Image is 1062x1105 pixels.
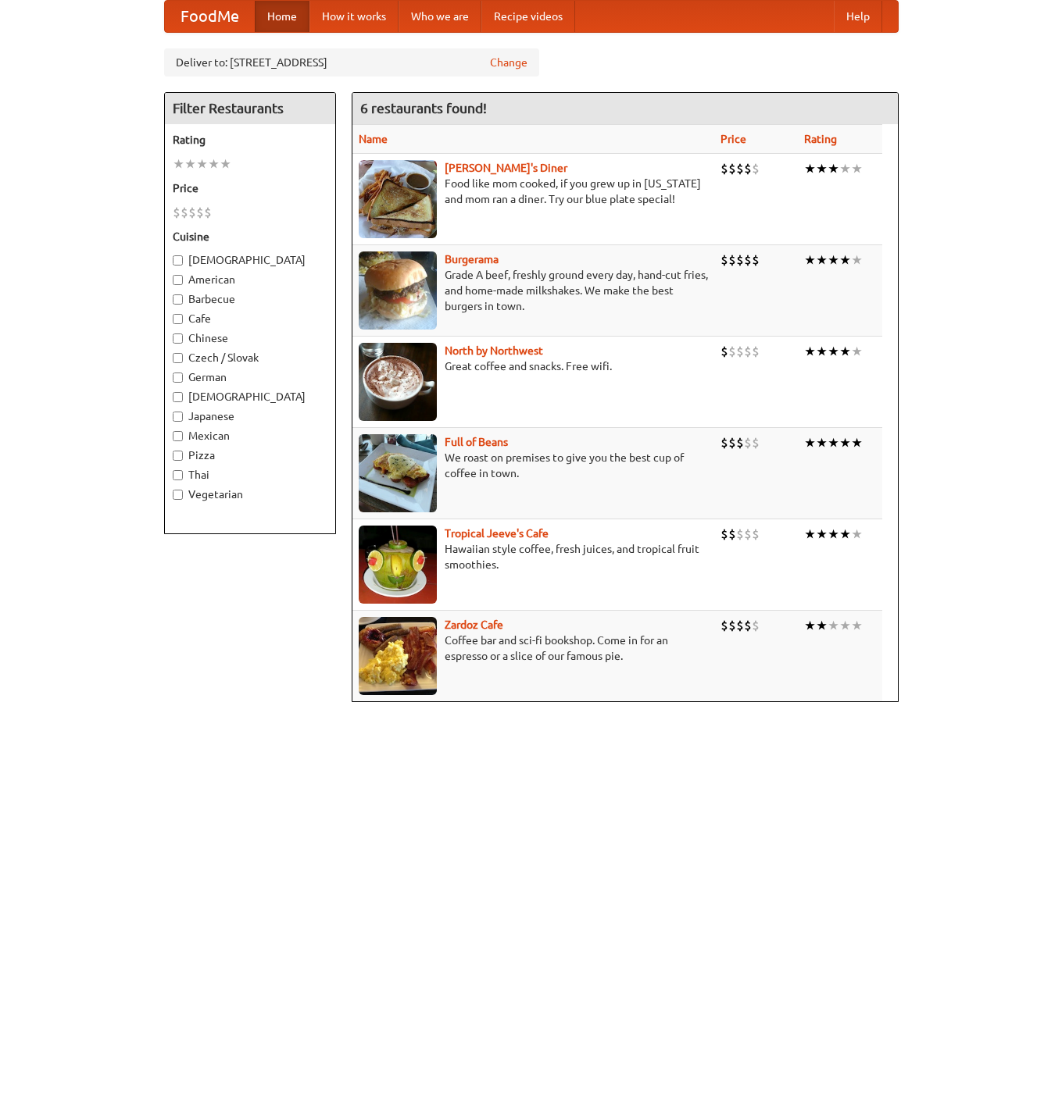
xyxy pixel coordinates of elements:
[851,434,863,451] li: ★
[804,617,816,634] li: ★
[173,369,327,385] label: German
[359,526,437,604] img: jeeves.jpg
[839,526,851,543] li: ★
[736,343,744,360] li: $
[834,1,882,32] a: Help
[728,434,736,451] li: $
[220,155,231,173] li: ★
[173,272,327,287] label: American
[173,408,327,424] label: Japanese
[173,275,183,285] input: American
[839,617,851,634] li: ★
[173,330,327,346] label: Chinese
[173,294,183,305] input: Barbecue
[359,450,708,481] p: We roast on premises to give you the best cup of coffee in town.
[360,101,487,116] ng-pluralize: 6 restaurants found!
[173,470,183,480] input: Thai
[255,1,309,32] a: Home
[188,204,196,221] li: $
[744,434,752,451] li: $
[744,617,752,634] li: $
[173,252,327,268] label: [DEMOGRAPHIC_DATA]
[445,162,567,174] a: [PERSON_NAME]'s Diner
[721,160,728,177] li: $
[173,314,183,324] input: Cafe
[359,251,437,330] img: burgerama.jpg
[816,251,828,269] li: ★
[728,617,736,634] li: $
[359,267,708,314] p: Grade A beef, freshly ground every day, hand-cut fries, and home-made milkshakes. We make the bes...
[851,526,863,543] li: ★
[839,343,851,360] li: ★
[173,180,327,196] h5: Price
[721,251,728,269] li: $
[752,526,760,543] li: $
[173,333,183,344] input: Chinese
[752,434,760,451] li: $
[173,447,327,463] label: Pizza
[359,176,708,207] p: Food like mom cooked, if you grew up in [US_STATE] and mom ran a diner. Try our blue plate special!
[736,160,744,177] li: $
[804,434,816,451] li: ★
[804,133,837,145] a: Rating
[828,526,839,543] li: ★
[164,48,539,77] div: Deliver to: [STREET_ADDRESS]
[173,487,327,502] label: Vegetarian
[445,344,543,357] a: North by Northwest
[173,389,327,405] label: [DEMOGRAPHIC_DATA]
[481,1,575,32] a: Recipe videos
[804,251,816,269] li: ★
[828,434,839,451] li: ★
[359,434,437,512] img: beans.jpg
[445,436,508,448] a: Full of Beans
[173,372,183,383] input: German
[851,343,863,360] li: ★
[728,526,736,543] li: $
[828,617,839,634] li: ★
[208,155,220,173] li: ★
[399,1,481,32] a: Who we are
[828,160,839,177] li: ★
[816,343,828,360] li: ★
[359,160,437,238] img: sallys.jpg
[816,434,828,451] li: ★
[445,253,499,266] a: Burgerama
[816,617,828,634] li: ★
[196,155,208,173] li: ★
[359,541,708,572] p: Hawaiian style coffee, fresh juices, and tropical fruit smoothies.
[744,526,752,543] li: $
[752,617,760,634] li: $
[839,160,851,177] li: ★
[445,527,549,540] a: Tropical Jeeve's Cafe
[744,251,752,269] li: $
[173,311,327,326] label: Cafe
[173,255,183,266] input: [DEMOGRAPHIC_DATA]
[173,132,327,148] h5: Rating
[173,353,183,363] input: Czech / Slovak
[196,204,204,221] li: $
[165,1,255,32] a: FoodMe
[359,633,708,664] p: Coffee bar and sci-fi bookshop. Come in for an espresso or a slice of our famous pie.
[721,617,728,634] li: $
[828,343,839,360] li: ★
[181,204,188,221] li: $
[173,155,184,173] li: ★
[752,160,760,177] li: $
[445,618,503,631] a: Zardoz Cafe
[173,467,327,483] label: Thai
[721,526,728,543] li: $
[728,343,736,360] li: $
[736,617,744,634] li: $
[828,251,839,269] li: ★
[721,343,728,360] li: $
[744,160,752,177] li: $
[173,350,327,365] label: Czech / Slovak
[359,343,437,421] img: north.jpg
[204,204,212,221] li: $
